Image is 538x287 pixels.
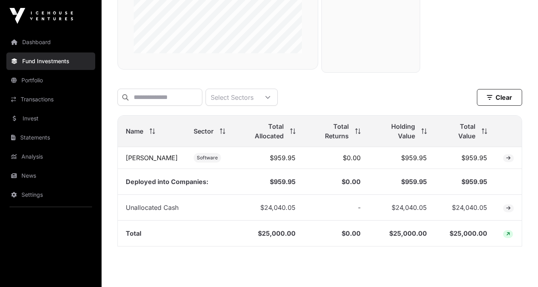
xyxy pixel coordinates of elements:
[6,110,95,127] a: Invest
[6,186,95,204] a: Settings
[241,122,284,141] span: Total Allocated
[358,204,361,211] span: -
[377,122,415,141] span: Holding Value
[369,221,435,246] td: $25,000.00
[233,169,304,195] td: $959.95
[452,204,487,211] span: $24,040.05
[311,122,349,141] span: Total Returns
[443,122,475,141] span: Total Value
[435,169,495,195] td: $959.95
[369,169,435,195] td: $959.95
[6,72,95,89] a: Portfolio
[10,8,73,24] img: Icehouse Ventures Logo
[126,154,178,162] a: [PERSON_NAME]
[126,126,143,136] span: Name
[6,148,95,165] a: Analysis
[435,147,495,169] td: $959.95
[369,147,435,169] td: $959.95
[6,129,95,146] a: Statements
[118,169,233,195] td: Deployed into Companies:
[304,221,369,246] td: $0.00
[477,89,522,106] button: Clear
[6,52,95,70] a: Fund Investments
[435,221,495,246] td: $25,000.00
[392,204,427,211] span: $24,040.05
[498,249,538,287] iframe: Chat Widget
[118,221,233,246] td: Total
[304,147,369,169] td: $0.00
[6,91,95,108] a: Transactions
[6,33,95,51] a: Dashboard
[197,155,218,161] span: Software
[260,204,296,211] span: $24,040.05
[194,126,213,136] span: Sector
[304,169,369,195] td: $0.00
[233,221,304,246] td: $25,000.00
[126,204,179,211] span: Unallocated Cash
[233,147,304,169] td: $959.95
[206,89,258,105] div: Select Sectors
[6,167,95,184] a: News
